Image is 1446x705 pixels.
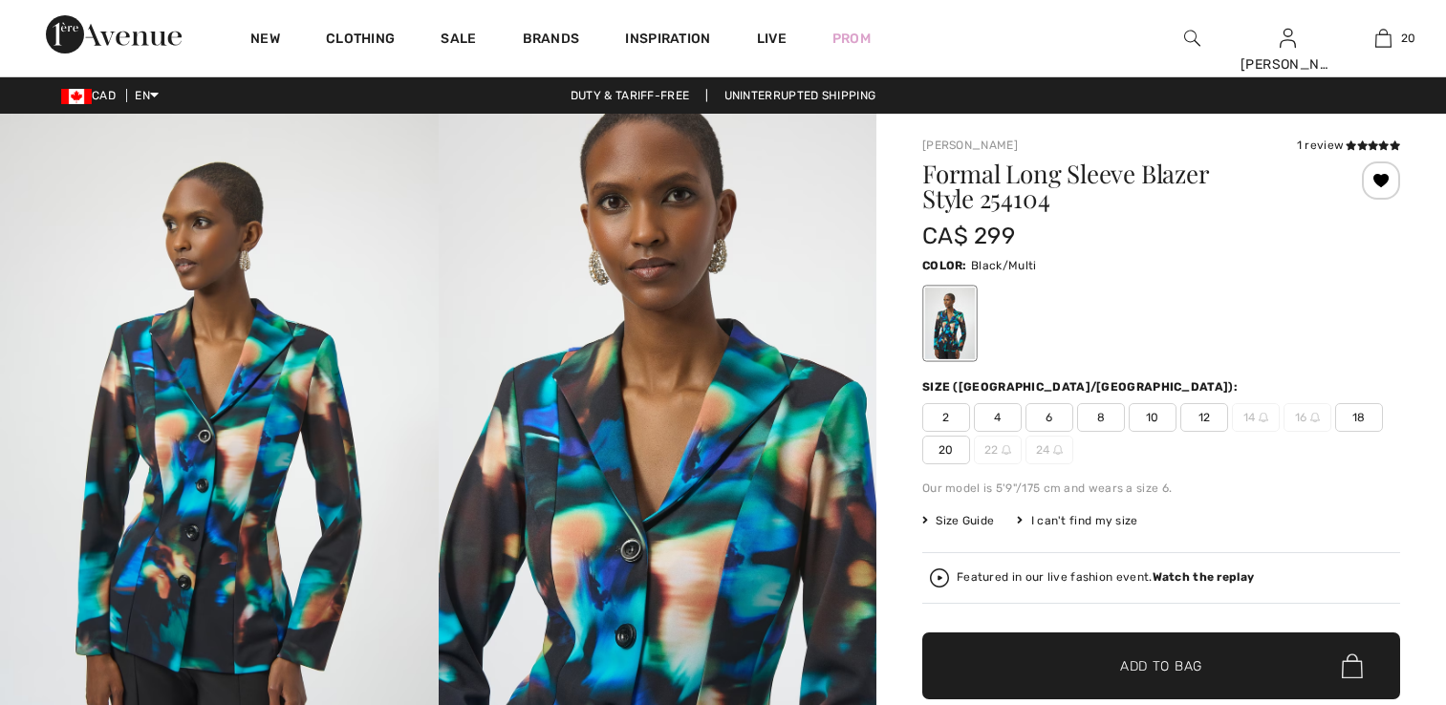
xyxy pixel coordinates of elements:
span: Add to Bag [1120,656,1202,676]
a: [PERSON_NAME] [922,139,1018,152]
span: CA$ 299 [922,223,1015,249]
a: 20 [1336,27,1430,50]
a: Live [757,29,787,49]
a: Prom [832,29,871,49]
img: ring-m.svg [1259,413,1268,422]
span: 18 [1335,403,1383,432]
a: Sale [441,31,476,51]
span: Inspiration [625,31,710,51]
div: Black/Multi [925,288,975,359]
span: 24 [1025,436,1073,464]
button: Add to Bag [922,632,1400,699]
div: I can't find my size [1017,512,1137,529]
iframe: Opens a widget where you can find more information [1324,562,1427,609]
div: Size ([GEOGRAPHIC_DATA]/[GEOGRAPHIC_DATA]): [922,378,1241,395]
a: Brands [523,31,580,51]
span: Black/Multi [971,259,1036,272]
img: ring-m.svg [1053,445,1063,455]
span: 12 [1180,403,1228,432]
div: 1 review [1297,137,1400,154]
span: CAD [61,89,123,102]
span: 20 [922,436,970,464]
h1: Formal Long Sleeve Blazer Style 254104 [922,161,1321,211]
span: 16 [1284,403,1331,432]
div: [PERSON_NAME] [1241,54,1334,75]
img: Bag.svg [1342,653,1363,678]
span: Size Guide [922,512,994,529]
span: 6 [1025,403,1073,432]
img: Watch the replay [930,568,949,587]
img: ring-m.svg [1002,445,1011,455]
span: Color: [922,259,967,272]
a: New [250,31,280,51]
img: search the website [1184,27,1200,50]
span: 14 [1232,403,1280,432]
span: 4 [974,403,1022,432]
div: Featured in our live fashion event. [957,571,1254,584]
a: Sign In [1280,29,1296,47]
img: Canadian Dollar [61,89,92,104]
span: EN [135,89,159,102]
img: ring-m.svg [1310,413,1320,422]
strong: Watch the replay [1153,570,1255,584]
span: 22 [974,436,1022,464]
span: 8 [1077,403,1125,432]
img: My Info [1280,27,1296,50]
span: 20 [1401,30,1416,47]
div: Our model is 5'9"/175 cm and wears a size 6. [922,480,1400,497]
img: 1ère Avenue [46,15,182,53]
span: 10 [1129,403,1176,432]
img: My Bag [1375,27,1392,50]
a: Clothing [326,31,395,51]
span: 2 [922,403,970,432]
